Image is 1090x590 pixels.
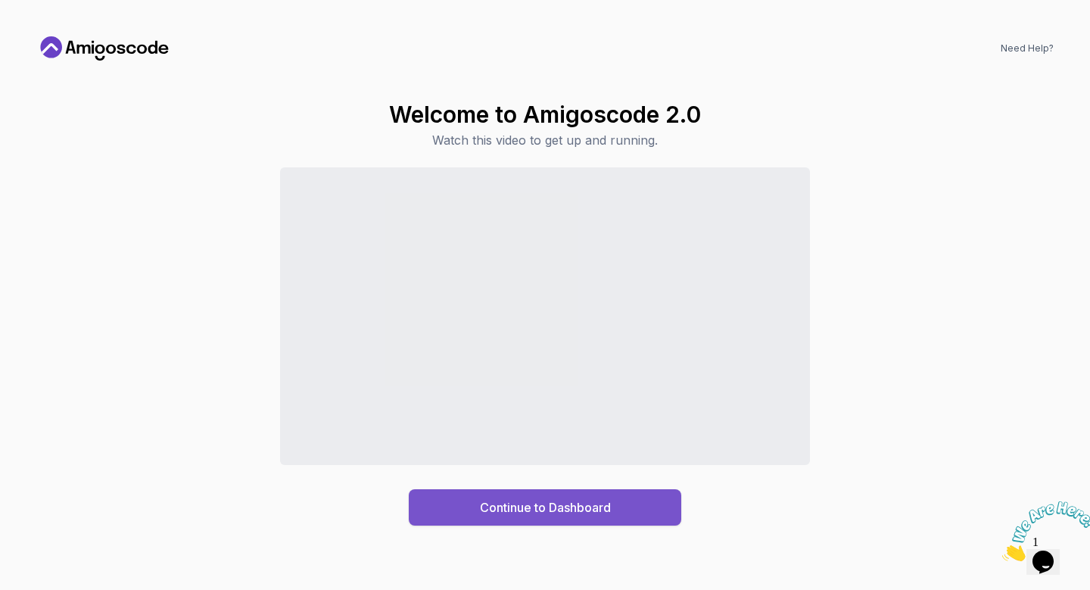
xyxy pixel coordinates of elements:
[6,6,100,66] img: Chat attention grabber
[389,101,701,128] h1: Welcome to Amigoscode 2.0
[6,6,12,19] span: 1
[389,131,701,149] p: Watch this video to get up and running.
[1001,42,1054,55] a: Need Help?
[409,489,681,526] button: Continue to Dashboard
[280,167,810,466] iframe: Sales Video
[480,498,611,517] div: Continue to Dashboard
[36,36,173,61] a: Home link
[996,495,1090,567] iframe: chat widget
